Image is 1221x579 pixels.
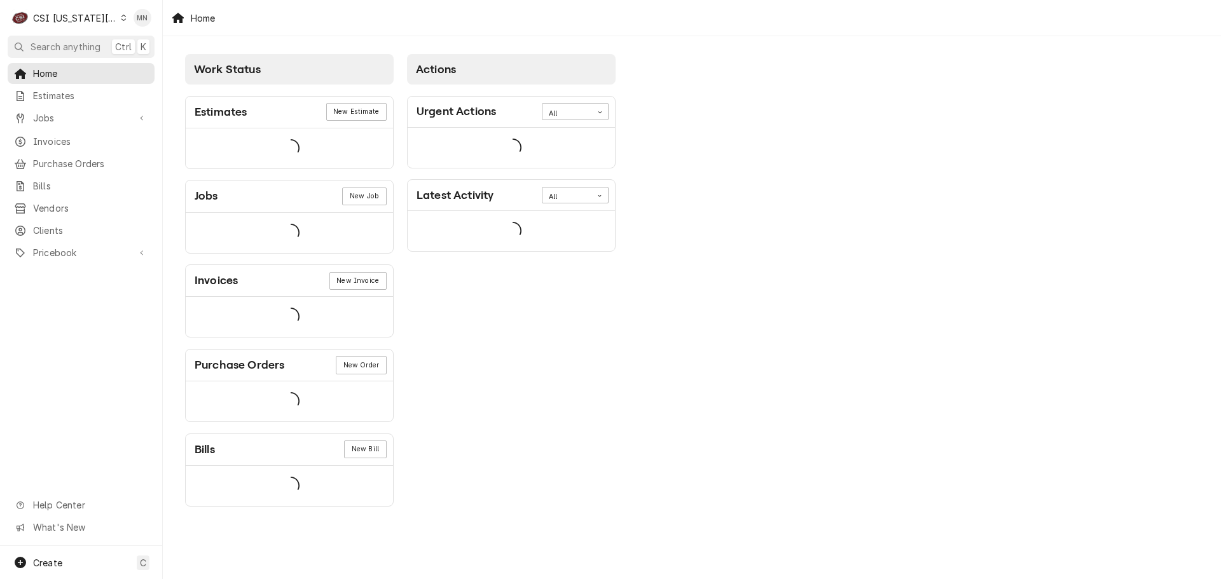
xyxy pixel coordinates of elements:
[33,89,148,102] span: Estimates
[407,54,616,85] div: Card Column Header
[417,103,496,120] div: Card Title
[417,187,493,204] div: Card Title
[195,104,247,121] div: Card Title
[8,242,155,263] a: Go to Pricebook
[185,180,394,253] div: Card: Jobs
[33,201,148,215] span: Vendors
[186,350,393,381] div: Card Header
[282,135,300,161] span: Loading...
[326,103,387,121] div: Card Link Button
[282,388,300,415] span: Loading...
[185,349,394,422] div: Card: Purchase Orders
[282,304,300,330] span: Loading...
[549,109,586,119] div: All
[542,103,609,119] div: Card Data Filter Control
[185,433,394,507] div: Card: Bills
[31,40,100,53] span: Search anything
[8,517,155,538] a: Go to What's New
[186,297,393,337] div: Card Data
[194,63,261,76] span: Work Status
[8,85,155,106] a: Estimates
[185,85,394,507] div: Card Column Content
[8,220,155,241] a: Clients
[186,466,393,506] div: Card Data
[33,157,148,170] span: Purchase Orders
[329,272,387,290] a: New Invoice
[11,9,29,27] div: CSI Kansas City's Avatar
[185,96,394,169] div: Card: Estimates
[407,85,616,252] div: Card Column Content
[8,198,155,219] a: Vendors
[8,494,155,515] a: Go to Help Center
[344,440,386,458] div: Card Link Button
[8,36,155,58] button: Search anythingCtrlK
[195,441,215,458] div: Card Title
[185,264,394,337] div: Card: Invoices
[195,187,218,205] div: Card Title
[33,67,148,80] span: Home
[33,557,62,568] span: Create
[33,498,147,512] span: Help Center
[336,356,386,374] div: Card Link Button
[33,224,148,237] span: Clients
[11,9,29,27] div: C
[185,54,394,85] div: Card Column Header
[542,187,609,203] div: Card Data Filter Control
[163,36,1221,529] div: Dashboard
[407,179,616,252] div: Card: Latest Activity
[134,9,151,27] div: Melissa Nehls's Avatar
[179,48,401,514] div: Card Column: Work Status
[549,192,586,202] div: All
[33,135,148,148] span: Invoices
[8,63,155,84] a: Home
[8,131,155,152] a: Invoices
[8,175,155,196] a: Bills
[186,181,393,212] div: Card Header
[8,153,155,174] a: Purchase Orders
[8,107,155,128] a: Go to Jobs
[282,472,300,499] span: Loading...
[408,180,615,211] div: Card Header
[186,213,393,253] div: Card Data
[326,103,387,121] a: New Estimate
[282,219,300,246] span: Loading...
[141,40,146,53] span: K
[140,556,146,569] span: C
[407,96,616,168] div: Card: Urgent Actions
[186,434,393,466] div: Card Header
[401,48,623,514] div: Card Column: Actions
[186,265,393,297] div: Card Header
[33,521,147,534] span: What's New
[186,97,393,128] div: Card Header
[33,11,117,25] div: CSI [US_STATE][GEOGRAPHIC_DATA]
[186,381,393,421] div: Card Data
[504,218,521,245] span: Loading...
[186,128,393,168] div: Card Data
[33,111,129,125] span: Jobs
[115,40,132,53] span: Ctrl
[195,272,238,289] div: Card Title
[504,134,521,161] span: Loading...
[134,9,151,27] div: MN
[33,179,148,193] span: Bills
[408,97,615,128] div: Card Header
[195,357,284,374] div: Card Title
[336,356,386,374] a: New Order
[329,272,387,290] div: Card Link Button
[408,128,615,168] div: Card Data
[33,246,129,259] span: Pricebook
[408,211,615,251] div: Card Data
[342,187,386,205] a: New Job
[342,187,386,205] div: Card Link Button
[344,440,386,458] a: New Bill
[416,63,456,76] span: Actions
